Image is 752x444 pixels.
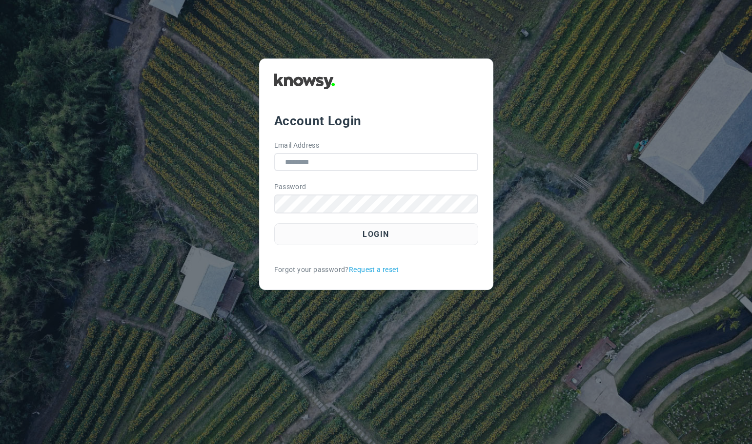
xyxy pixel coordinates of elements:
label: Password [274,182,306,192]
label: Email Address [274,140,320,151]
div: Forgot your password? [274,265,478,275]
button: Login [274,223,478,245]
a: Request a reset [349,265,399,275]
div: Account Login [274,112,478,130]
